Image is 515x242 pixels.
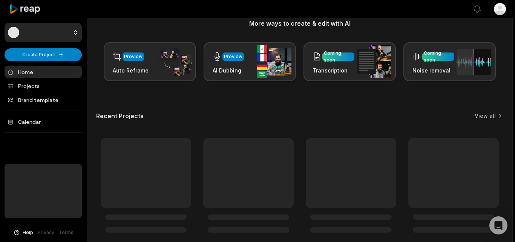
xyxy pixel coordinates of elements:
[224,53,242,60] div: Preview
[324,50,353,63] div: Coming soon
[489,216,507,234] div: Open Intercom Messenger
[5,48,82,61] button: Create Project
[157,47,192,77] img: auto_reframe.png
[313,66,354,74] h3: Transcription
[5,80,82,92] a: Projects
[113,66,149,74] h3: Auto Reframe
[457,49,491,75] img: noise_removal.png
[412,66,454,74] h3: Noise removal
[96,19,503,28] h3: More ways to create & edit with AI
[38,229,54,236] a: Privacy
[13,229,33,236] button: Help
[23,229,33,236] span: Help
[124,53,143,60] div: Preview
[59,229,74,236] a: Terms
[213,66,244,74] h3: AI Dubbing
[96,112,144,120] h2: Recent Projects
[424,50,453,63] div: Coming soon
[257,45,291,78] img: ai_dubbing.png
[5,116,82,128] a: Calendar
[357,45,391,78] img: transcription.png
[5,66,82,78] a: Home
[475,112,496,120] a: View all
[5,94,82,106] a: Brand template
